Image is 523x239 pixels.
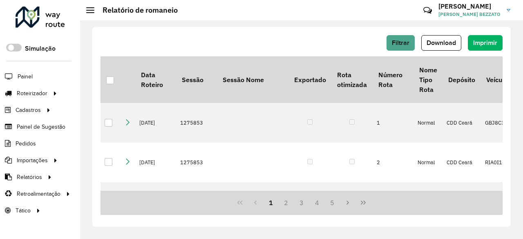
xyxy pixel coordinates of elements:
span: Filtrar [392,39,409,46]
th: Número Rota [373,56,413,103]
button: Download [421,35,461,51]
th: Rota otimizada [331,56,372,103]
th: Exportado [288,56,331,103]
td: 1 [373,103,413,143]
td: [DATE] [135,103,176,143]
td: 1275853 [176,143,217,182]
button: 5 [325,195,340,210]
th: Nome Tipo Rota [413,56,443,103]
button: Last Page [355,195,371,210]
span: Cadastros [16,106,41,114]
button: Imprimir [468,35,503,51]
td: GBJ8C36 [481,103,514,143]
span: Painel [18,72,33,81]
span: Imprimir [473,39,497,46]
td: Normal [413,182,443,214]
th: Sessão [176,56,217,103]
td: RIL4B29 [481,182,514,214]
td: 1275853 [176,103,217,143]
button: 2 [278,195,294,210]
td: CDD Ceará [443,103,481,143]
th: Veículo [481,56,514,103]
button: 1 [263,195,279,210]
th: Sessão Nome [217,56,288,103]
span: Roteirizador [17,89,47,98]
th: Depósito [443,56,481,103]
button: Filtrar [387,35,415,51]
span: Pedidos [16,139,36,148]
td: 1275853 [176,182,217,214]
button: 3 [294,195,309,210]
button: 4 [309,195,325,210]
th: Data Roteiro [135,56,176,103]
h3: [PERSON_NAME] [438,2,501,10]
label: Simulação [25,44,56,54]
span: Download [427,39,456,46]
td: Normal [413,103,443,143]
a: Contato Rápido [419,2,436,19]
td: 2 [373,143,413,182]
span: [PERSON_NAME] BEZZATO [438,11,501,18]
button: Next Page [340,195,355,210]
h2: Relatório de romaneio [94,6,178,15]
td: CDD Ceará [443,143,481,182]
span: Retroalimentação [17,190,60,198]
td: Normal [413,143,443,182]
span: Tático [16,206,31,215]
td: RIA0I16 [481,143,514,182]
td: CDD Ceará [443,182,481,214]
td: [DATE] [135,182,176,214]
td: 3 [373,182,413,214]
span: Importações [17,156,48,165]
span: Painel de Sugestão [17,123,65,131]
td: [DATE] [135,143,176,182]
span: Relatórios [17,173,42,181]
